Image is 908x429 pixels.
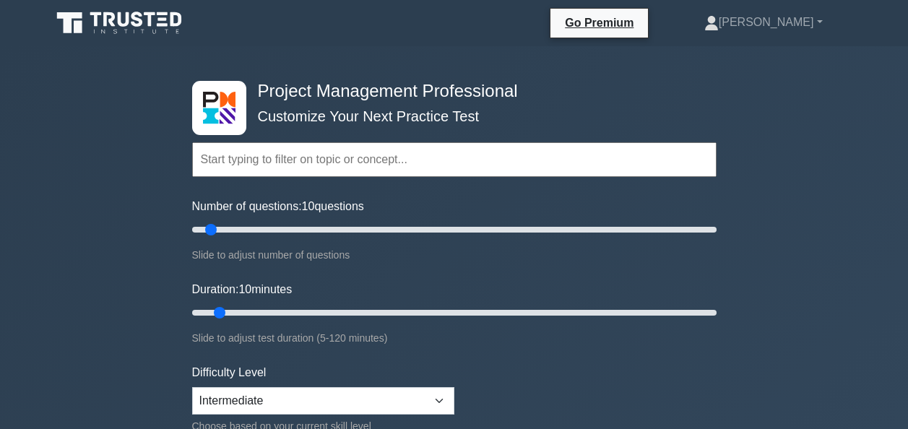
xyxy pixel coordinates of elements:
[192,329,717,347] div: Slide to adjust test duration (5-120 minutes)
[252,81,646,102] h4: Project Management Professional
[192,142,717,177] input: Start typing to filter on topic or concept...
[192,198,364,215] label: Number of questions: questions
[192,281,293,298] label: Duration: minutes
[670,8,857,37] a: [PERSON_NAME]
[302,200,315,212] span: 10
[192,246,717,264] div: Slide to adjust number of questions
[238,283,251,295] span: 10
[192,364,267,381] label: Difficulty Level
[556,14,642,32] a: Go Premium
